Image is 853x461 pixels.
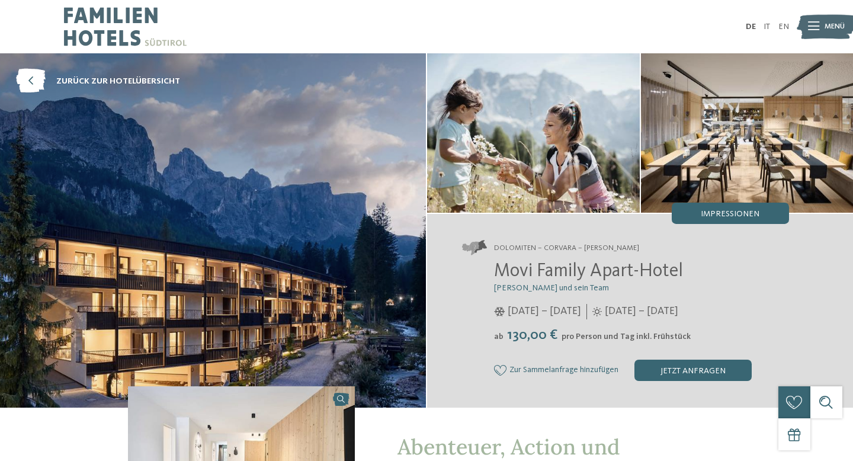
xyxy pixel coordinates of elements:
a: IT [764,23,770,31]
span: zurück zur Hotelübersicht [56,75,180,87]
i: Öffnungszeiten im Sommer [592,307,602,316]
span: Zur Sammelanfrage hinzufügen [509,366,618,375]
span: [PERSON_NAME] und sein Team [494,284,609,292]
a: EN [778,23,789,31]
span: Menü [825,21,845,32]
a: DE [746,23,756,31]
span: 130,00 € [505,328,560,342]
span: [DATE] – [DATE] [508,304,581,319]
i: Öffnungszeiten im Winter [494,307,505,316]
span: Impressionen [701,210,759,218]
span: ab [494,332,504,341]
span: [DATE] – [DATE] [605,304,678,319]
span: pro Person und Tag inkl. Frühstück [562,332,691,341]
span: Movi Family Apart-Hotel [494,262,683,281]
span: Dolomiten – Corvara – [PERSON_NAME] [494,243,639,254]
div: jetzt anfragen [634,360,752,381]
img: Eine glückliche Familienauszeit in Corvara [427,53,640,213]
a: zurück zur Hotelübersicht [16,69,180,94]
